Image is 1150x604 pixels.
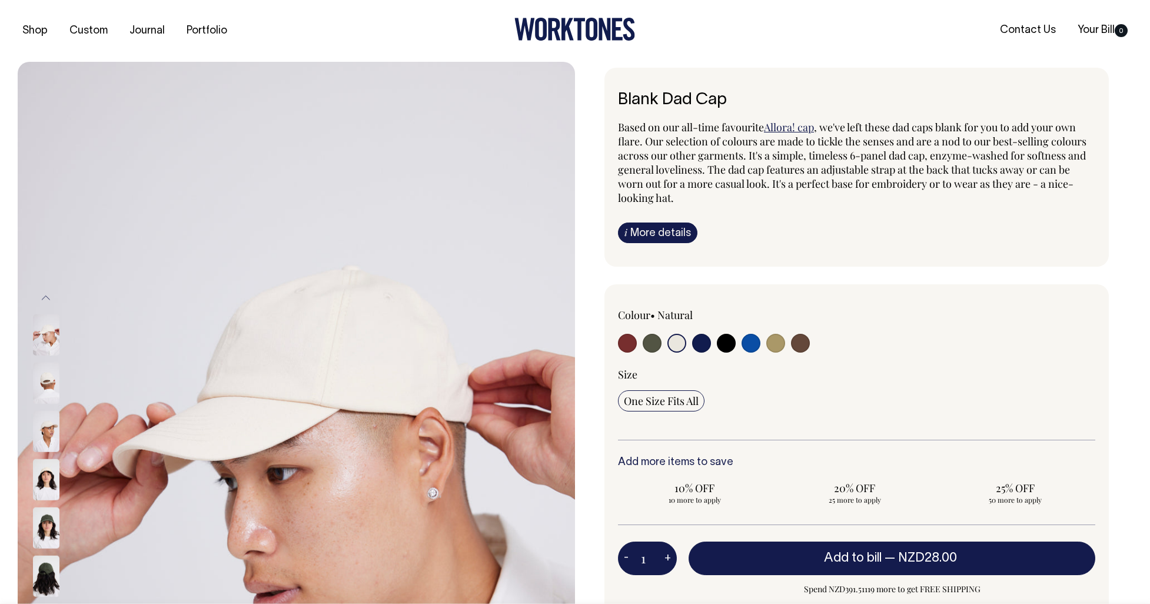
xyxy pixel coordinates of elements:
h6: Add more items to save [618,457,1095,469]
span: Add to bill [824,552,882,564]
a: Portfolio [182,21,232,41]
a: Contact Us [995,21,1061,40]
div: Size [618,367,1095,381]
img: natural [33,314,59,356]
a: Your Bill0 [1073,21,1132,40]
a: Shop [18,21,52,41]
span: • [650,308,655,322]
input: 25% OFF 50 more to apply [939,477,1092,508]
span: , we've left these dad caps blank for you to add your own flare. Our selection of colours are mad... [618,120,1086,205]
span: 0 [1115,24,1128,37]
img: natural [33,459,59,500]
div: Colour [618,308,809,322]
button: + [659,547,677,570]
a: Journal [125,21,169,41]
span: Spend NZD391.51119 more to get FREE SHIPPING [689,582,1095,596]
input: 20% OFF 25 more to apply [778,477,931,508]
button: Add to bill —NZD28.00 [689,542,1095,575]
img: olive [33,507,59,549]
h6: Blank Dad Cap [618,91,1095,109]
a: iMore details [618,223,697,243]
button: - [618,547,634,570]
span: Based on our all-time favourite [618,120,764,134]
span: NZD28.00 [898,552,957,564]
span: 25% OFF [945,481,1086,495]
span: 50 more to apply [945,495,1086,505]
span: — [885,552,960,564]
span: 20% OFF [784,481,925,495]
span: One Size Fits All [624,394,699,408]
a: Allora! cap [764,120,814,134]
span: 10 more to apply [624,495,765,505]
span: 10% OFF [624,481,765,495]
button: Previous [37,284,55,311]
label: Natural [657,308,693,322]
span: 25 more to apply [784,495,925,505]
input: 10% OFF 10 more to apply [618,477,771,508]
img: natural [33,411,59,452]
img: olive [33,556,59,597]
a: Custom [65,21,112,41]
span: i [624,226,627,238]
img: natural [33,363,59,404]
input: One Size Fits All [618,390,704,411]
